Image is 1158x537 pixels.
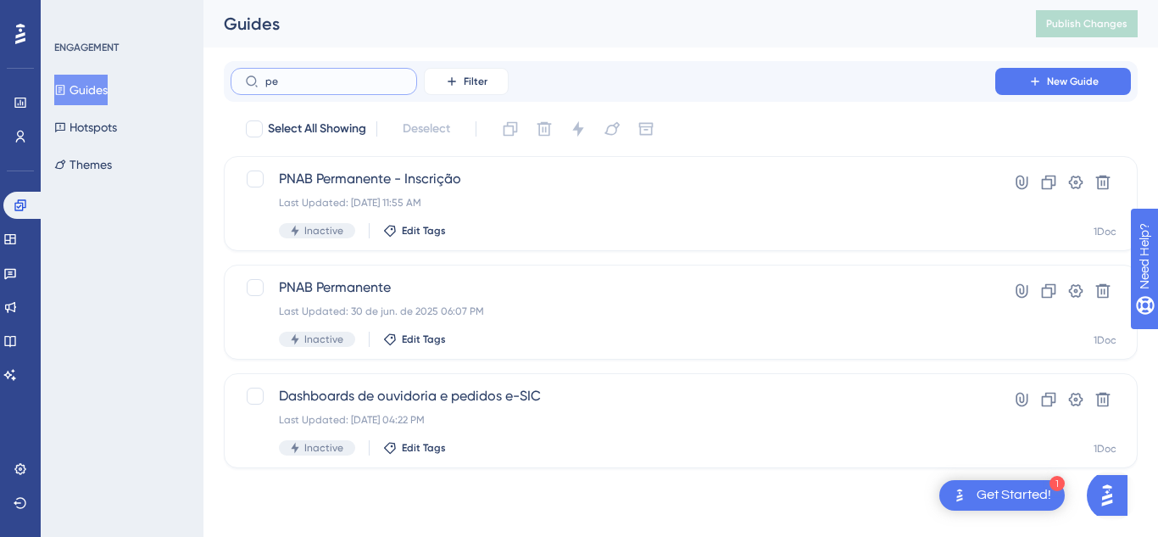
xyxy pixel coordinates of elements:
[40,4,106,25] span: Need Help?
[383,441,446,455] button: Edit Tags
[949,485,970,506] img: launcher-image-alternative-text
[1087,470,1138,521] iframe: UserGuiding AI Assistant Launcher
[265,76,403,87] input: Search
[304,441,343,455] span: Inactive
[54,75,108,105] button: Guides
[1094,442,1116,456] div: 1Doc
[402,333,446,346] span: Edit Tags
[279,277,947,298] span: PNAB Permanente
[279,413,947,427] div: Last Updated: [DATE] 04:22 PM
[304,224,343,238] span: Inactive
[383,224,446,238] button: Edit Tags
[1049,476,1065,491] div: 1
[1036,10,1138,37] button: Publish Changes
[1094,333,1116,347] div: 1Doc
[279,169,947,189] span: PNAB Permanente - Inscrição
[279,386,947,406] span: Dashboards de ouvidoria e pedidos e-SIC
[304,333,343,346] span: Inactive
[403,119,450,139] span: Deselect
[977,486,1051,505] div: Get Started!
[1047,75,1099,88] span: New Guide
[268,119,366,139] span: Select All Showing
[224,12,994,36] div: Guides
[1094,225,1116,238] div: 1Doc
[402,224,446,238] span: Edit Tags
[383,333,446,346] button: Edit Tags
[279,305,947,318] div: Last Updated: 30 de jun. de 2025 06:07 PM
[1046,17,1127,31] span: Publish Changes
[464,75,487,88] span: Filter
[279,196,947,210] div: Last Updated: [DATE] 11:55 AM
[54,41,119,54] div: ENGAGEMENT
[54,149,112,180] button: Themes
[402,441,446,455] span: Edit Tags
[387,114,465,144] button: Deselect
[54,112,117,143] button: Hotspots
[939,480,1065,511] div: Open Get Started! checklist, remaining modules: 1
[424,68,509,95] button: Filter
[995,68,1131,95] button: New Guide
